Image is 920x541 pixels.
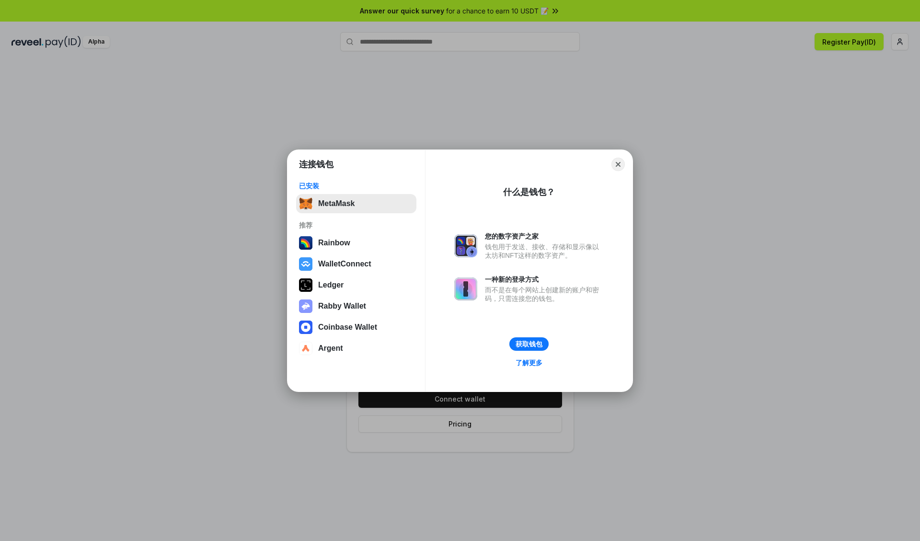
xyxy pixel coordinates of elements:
[299,321,312,334] img: svg+xml,%3Csvg%20width%3D%2228%22%20height%3D%2228%22%20viewBox%3D%220%200%2028%2028%22%20fill%3D...
[299,221,414,230] div: 推荐
[485,275,604,284] div: 一种新的登录方式
[299,278,312,292] img: svg+xml,%3Csvg%20xmlns%3D%22http%3A%2F%2Fwww.w3.org%2F2000%2Fsvg%22%20width%3D%2228%22%20height%3...
[485,232,604,241] div: 您的数字资产之家
[485,242,604,260] div: 钱包用于发送、接收、存储和显示像以太坊和NFT这样的数字资产。
[510,357,548,369] a: 了解更多
[318,199,355,208] div: MetaMask
[299,182,414,190] div: 已安装
[296,297,416,316] button: Rabby Wallet
[318,281,344,289] div: Ledger
[299,342,312,355] img: svg+xml,%3Csvg%20width%3D%2228%22%20height%3D%2228%22%20viewBox%3D%220%200%2028%2028%22%20fill%3D...
[296,339,416,358] button: Argent
[516,340,542,348] div: 获取钱包
[485,286,604,303] div: 而不是在每个网站上创建新的账户和密码，只需连接您的钱包。
[318,323,377,332] div: Coinbase Wallet
[299,197,312,210] img: svg+xml,%3Csvg%20fill%3D%22none%22%20height%3D%2233%22%20viewBox%3D%220%200%2035%2033%22%20width%...
[299,236,312,250] img: svg+xml,%3Csvg%20width%3D%22120%22%20height%3D%22120%22%20viewBox%3D%220%200%20120%20120%22%20fil...
[296,276,416,295] button: Ledger
[299,159,333,170] h1: 连接钱包
[509,337,549,351] button: 获取钱包
[296,233,416,253] button: Rainbow
[318,239,350,247] div: Rainbow
[318,302,366,311] div: Rabby Wallet
[611,158,625,171] button: Close
[299,299,312,313] img: svg+xml,%3Csvg%20xmlns%3D%22http%3A%2F%2Fwww.w3.org%2F2000%2Fsvg%22%20fill%3D%22none%22%20viewBox...
[503,186,555,198] div: 什么是钱包？
[454,234,477,257] img: svg+xml,%3Csvg%20xmlns%3D%22http%3A%2F%2Fwww.w3.org%2F2000%2Fsvg%22%20fill%3D%22none%22%20viewBox...
[516,358,542,367] div: 了解更多
[454,277,477,300] img: svg+xml,%3Csvg%20xmlns%3D%22http%3A%2F%2Fwww.w3.org%2F2000%2Fsvg%22%20fill%3D%22none%22%20viewBox...
[296,254,416,274] button: WalletConnect
[299,257,312,271] img: svg+xml,%3Csvg%20width%3D%2228%22%20height%3D%2228%22%20viewBox%3D%220%200%2028%2028%22%20fill%3D...
[318,260,371,268] div: WalletConnect
[296,318,416,337] button: Coinbase Wallet
[296,194,416,213] button: MetaMask
[318,344,343,353] div: Argent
